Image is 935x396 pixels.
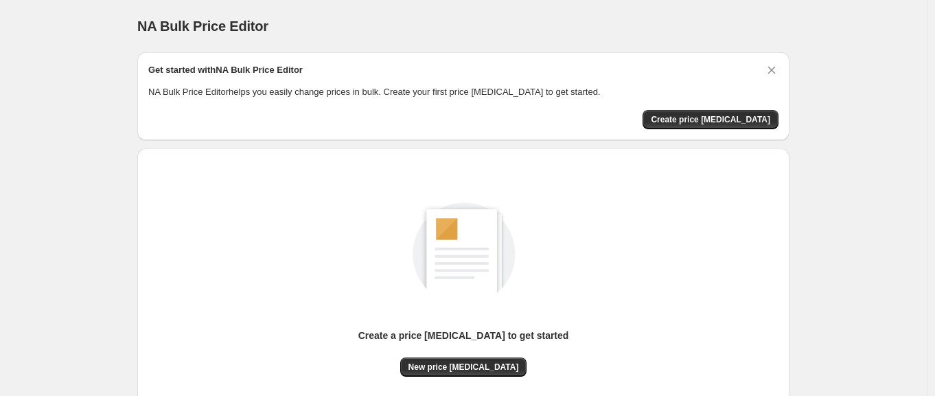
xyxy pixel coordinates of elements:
span: NA Bulk Price Editor [137,19,268,34]
p: NA Bulk Price Editor helps you easily change prices in bulk. Create your first price [MEDICAL_DAT... [148,85,778,99]
button: Dismiss card [765,63,778,77]
button: Create price change job [643,110,778,129]
span: New price [MEDICAL_DATA] [408,362,519,373]
h2: Get started with NA Bulk Price Editor [148,63,303,77]
button: New price [MEDICAL_DATA] [400,357,527,377]
span: Create price [MEDICAL_DATA] [651,114,770,125]
p: Create a price [MEDICAL_DATA] to get started [358,329,569,342]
